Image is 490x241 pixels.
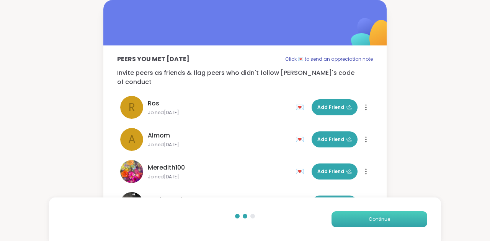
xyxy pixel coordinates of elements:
p: Peers you met [DATE] [117,55,189,64]
span: Continue [369,216,390,223]
span: Joined [DATE] [148,110,291,116]
img: ReginaMaria [120,192,143,215]
span: R [129,99,135,115]
div: 💌 [296,101,307,113]
span: Add Friend [317,136,352,143]
button: Add Friend [312,131,358,147]
div: 💌 [296,133,307,146]
p: Invite peers as friends & flag peers who didn't follow [PERSON_NAME]'s code of conduct [117,68,373,87]
button: Continue [332,211,427,227]
p: Click 💌 to send an appreciation note [285,55,373,64]
span: Add Friend [317,168,352,175]
span: Meredith100 [148,163,185,172]
span: ReginaMaria [148,195,187,204]
span: Joined [DATE] [148,174,291,180]
button: Add Friend [312,196,358,212]
span: A [128,131,136,147]
div: 💌 [296,165,307,178]
span: AImom [148,131,170,140]
button: Add Friend [312,163,358,180]
span: Ros [148,99,159,108]
span: Joined [DATE] [148,142,291,148]
img: Meredith100 [120,160,143,183]
button: Add Friend [312,99,358,115]
span: Add Friend [317,104,352,111]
